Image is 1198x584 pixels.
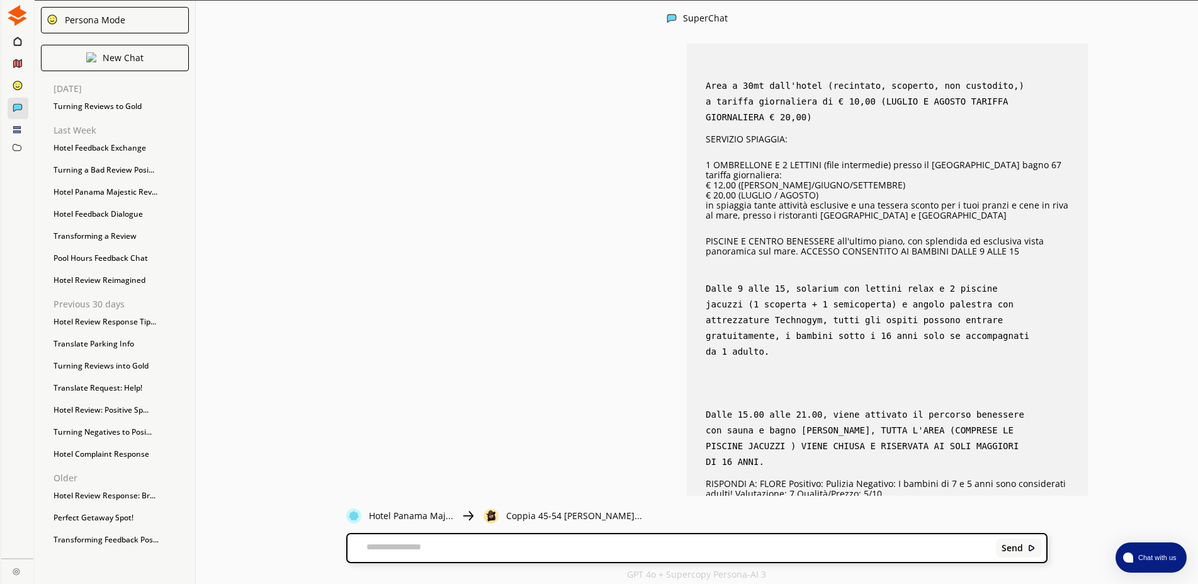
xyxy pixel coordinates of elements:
div: Turning Reviews into Gold [47,357,195,375]
div: Transforming Feedback Pos... [47,530,195,549]
div: Hotel Review Response Tip... [47,312,195,331]
img: Close [346,508,361,524]
div: Pool Hours Feedback Chat [47,249,195,268]
p: Coppia 45-54 [PERSON_NAME]... [506,511,642,521]
p: New Chat [103,53,144,63]
img: Close [7,5,28,26]
div: SuperChat [683,13,728,25]
p: [DATE] [54,84,195,94]
b: Send [1002,543,1023,553]
img: Close [667,13,677,23]
div: Hotel Panama Majestic Rev... [47,183,195,202]
div: Persona Mode [60,15,125,25]
div: Turning Reviews to Gold [47,97,195,116]
button: atlas-launcher [1116,542,1187,573]
img: Close [13,568,20,575]
p: 1 OMBRELLONE E 2 LETTINI (file intermedie) presso il [GEOGRAPHIC_DATA] bagno 67 tariffa giornaliera: [706,160,1069,180]
div: Translate Request: Help! [47,379,195,398]
div: Turning Negatives to Posi... [47,423,195,442]
p: PISCINE E CENTRO BENESSERE all'ultimo piano, con splendida ed esclusiva vista panoramica sul mare... [706,236,1069,256]
div: Turning a Bad Review Posi... [47,161,195,180]
p: € 20,00 (LUGLIO / AGOSTO) [706,190,1069,200]
img: Close [86,52,96,62]
div: Hotel Review Reimagined [47,271,195,290]
div: Translate Parking Info [47,335,195,353]
div: Hotel Feedback Exchange [47,139,195,157]
p: SERVIZIO SPIAGGIA: [706,134,1069,144]
p: GPT 4o + Supercopy Persona-AI 3 [627,570,766,580]
code: Dalle 9 alle 15, solarium con lettini relax e 2 piscine jacuzzi (1 scoperta + 1 semicoperta) e an... [706,283,1035,467]
p: Previous 30 days [54,299,195,309]
div: Transforming a Review [47,227,195,246]
p: Older [54,473,195,483]
a: Close [1,559,33,581]
div: Hotel Complaint Response [47,445,195,464]
p: Hotel Panama Maj... [369,511,453,521]
span: Chat with us [1133,553,1179,563]
div: Perfect Getaway Spot! [47,508,195,527]
div: Hotel Review Response: Br... [47,486,195,505]
img: Close [461,508,476,524]
div: Hotel Feedback Dialogue [47,205,195,224]
img: Close [47,14,58,25]
img: Close [1027,544,1036,553]
p: € 12,00 ([PERSON_NAME]/GIUGNO/SETTEMBRE) [706,180,1069,190]
p: Last Week [54,125,195,135]
img: Close [483,508,499,524]
p: in spiaggia tante attività esclusive e una tessera sconto per i tuoi pranzi e cene in riva al mar... [706,200,1069,220]
div: Hotel Review: Positive Sp... [47,401,195,420]
p: RISPONDI A: FLORE Positivo: Pulizia Negativo: I bambini di 7 e 5 anni sono considerati adulti! Va... [706,479,1069,499]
